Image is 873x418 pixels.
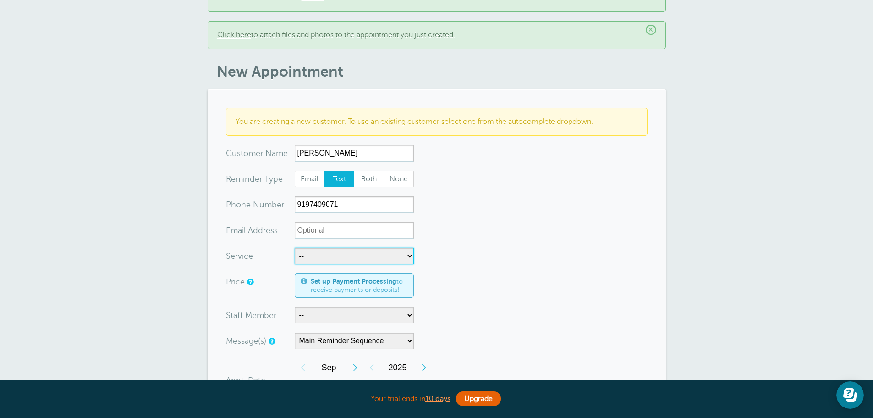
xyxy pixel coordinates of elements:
[226,222,295,239] div: ress
[247,279,253,285] a: An optional price for the appointment. If you set a price, you can include a payment link in your...
[208,389,666,409] div: Your trial ends in .
[269,338,274,344] a: Simple templates and custom messages will use the reminder schedule set under Settings > Reminder...
[217,63,666,80] h1: New Appointment
[241,149,272,157] span: tomer N
[334,377,353,391] th: T
[412,377,432,391] th: S
[393,377,412,391] th: F
[416,358,432,377] div: Next Year
[217,31,251,39] a: Click here
[347,358,363,377] div: Next Month
[226,278,245,286] label: Price
[226,196,295,213] div: mber
[373,377,393,391] th: T
[226,145,295,162] div: ame
[242,226,263,234] span: il Add
[226,376,265,385] label: Appt. Date
[226,201,241,209] span: Pho
[311,358,347,377] span: September
[354,171,384,187] label: Both
[295,377,314,391] th: S
[295,171,325,187] label: Email
[324,171,354,187] span: Text
[217,31,656,39] p: to attach files and photos to the appointment you just created.
[363,358,380,377] div: Previous Year
[324,171,354,187] label: Text
[226,252,253,260] label: Service
[226,226,242,234] span: Ema
[311,278,396,285] a: Set up Payment Processing
[241,201,264,209] span: ne Nu
[646,25,656,35] span: ×
[384,171,414,187] label: None
[836,381,864,409] iframe: Resource center
[456,391,501,406] a: Upgrade
[226,337,266,345] label: Message(s)
[425,395,450,403] a: 10 days
[353,377,373,391] th: W
[295,222,414,239] input: Optional
[226,175,283,183] label: Reminder Type
[314,377,334,391] th: M
[380,358,416,377] span: 2025
[226,149,241,157] span: Cus
[226,311,276,319] label: Staff Member
[295,358,311,377] div: Previous Month
[311,278,408,294] span: to receive payments or deposits!
[236,117,638,126] p: You are creating a new customer. To use an existing customer select one from the autocomplete dro...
